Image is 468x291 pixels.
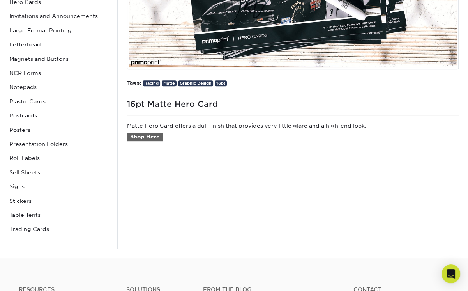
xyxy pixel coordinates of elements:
[6,80,111,94] a: Notepads
[127,96,459,109] h1: 16pt Matte Hero Card
[6,208,111,222] a: Table Tents
[127,80,141,86] strong: Tags:
[6,123,111,137] a: Posters
[127,157,459,239] iframe: fb:comments Facebook Social Plugin
[127,122,459,151] p: Matte Hero Card offers a dull finish that provides very little glare and a high-end look.
[143,80,160,86] a: Racing
[6,52,111,66] a: Magnets and Buttons
[178,80,213,86] a: Graphic Design
[6,194,111,208] a: Stickers
[6,94,111,108] a: Plastic Cards
[6,23,111,37] a: Large Format Printing
[6,9,111,23] a: Invitations and Announcements
[6,66,111,80] a: NCR Forms
[162,80,177,86] a: Matte
[6,108,111,122] a: Postcards
[6,37,111,51] a: Letterhead
[6,179,111,193] a: Signs
[6,222,111,236] a: Trading Cards
[6,165,111,179] a: Sell Sheets
[6,151,111,165] a: Roll Labels
[127,133,163,141] a: Shop Here
[6,137,111,151] a: Presentation Folders
[215,80,227,86] a: 16pt
[442,264,460,283] div: Open Intercom Messenger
